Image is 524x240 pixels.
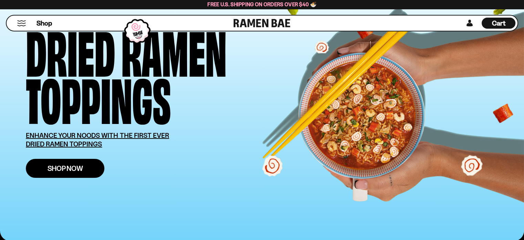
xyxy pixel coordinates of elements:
u: ENHANCE YOUR NOODS WITH THE FIRST EVER DRIED RAMEN TOPPINGS [26,131,169,148]
span: Shop [37,19,52,28]
div: Toppings [26,74,171,121]
span: Shop Now [48,165,83,172]
div: Dried [26,26,115,74]
button: Mobile Menu Trigger [17,20,26,26]
div: Ramen [121,26,227,74]
span: Free U.S. Shipping on Orders over $40 🍜 [207,1,317,8]
a: Shop [37,18,52,29]
span: Cart [492,19,505,27]
a: Shop Now [26,159,104,178]
div: Cart [482,16,515,31]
